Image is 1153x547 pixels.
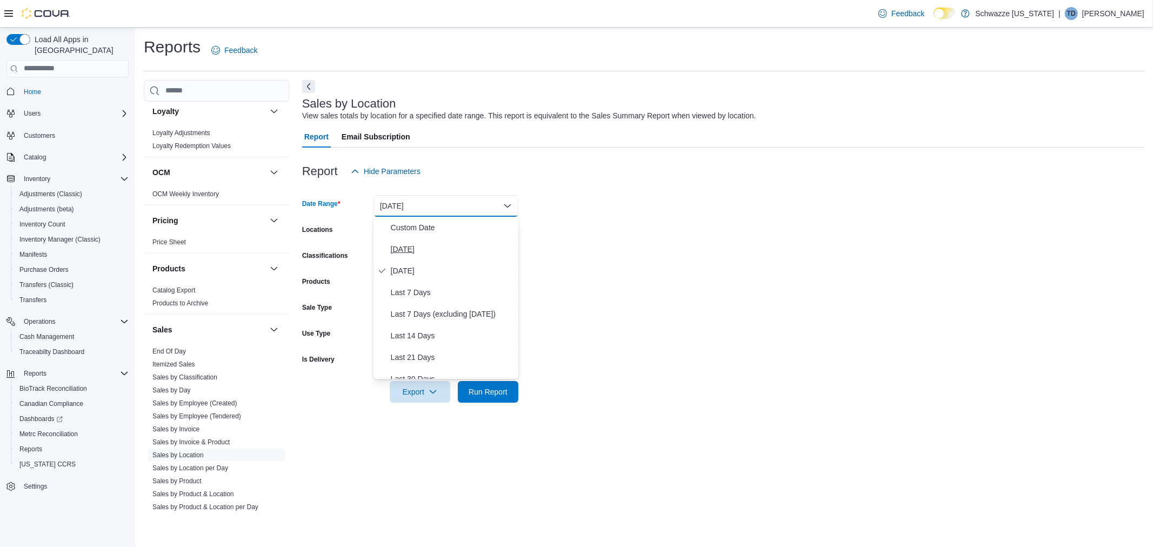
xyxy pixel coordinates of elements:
[19,480,51,493] a: Settings
[144,126,289,157] div: Loyalty
[302,303,332,312] label: Sale Type
[19,315,129,328] span: Operations
[152,167,170,178] h3: OCM
[19,190,82,198] span: Adjustments (Classic)
[268,166,281,179] button: OCM
[391,351,514,364] span: Last 21 Days
[152,190,219,198] span: OCM Weekly Inventory
[19,367,51,380] button: Reports
[2,84,133,99] button: Home
[152,490,234,498] a: Sales by Product & Location
[11,344,133,359] button: Traceabilty Dashboard
[19,107,129,120] span: Users
[19,315,60,328] button: Operations
[15,218,70,231] a: Inventory Count
[30,34,129,56] span: Load All Apps in [GEOGRAPHIC_DATA]
[2,314,133,329] button: Operations
[144,345,289,531] div: Sales
[2,128,133,143] button: Customers
[11,381,133,396] button: BioTrack Reconciliation
[19,384,87,393] span: BioTrack Reconciliation
[11,329,133,344] button: Cash Management
[152,167,265,178] button: OCM
[302,165,338,178] h3: Report
[302,110,756,122] div: View sales totals by location for a specified date range. This report is equivalent to the Sales ...
[152,412,241,420] a: Sales by Employee (Tendered)
[11,202,133,217] button: Adjustments (beta)
[11,457,133,472] button: [US_STATE] CCRS
[152,438,230,446] span: Sales by Invoice & Product
[152,324,172,335] h3: Sales
[144,284,289,314] div: Products
[152,348,186,355] a: End Of Day
[15,397,88,410] a: Canadian Compliance
[24,88,41,96] span: Home
[364,166,421,177] span: Hide Parameters
[2,106,133,121] button: Users
[152,477,202,485] a: Sales by Product
[15,345,129,358] span: Traceabilty Dashboard
[19,85,45,98] a: Home
[152,142,231,150] a: Loyalty Redemption Values
[15,278,78,291] a: Transfers (Classic)
[152,503,258,511] span: Sales by Product & Location per Day
[15,188,129,201] span: Adjustments (Classic)
[391,372,514,385] span: Last 30 Days
[19,129,59,142] a: Customers
[19,348,84,356] span: Traceabilty Dashboard
[15,263,73,276] a: Purchase Orders
[152,386,191,394] a: Sales by Day
[11,186,133,202] button: Adjustments (Classic)
[24,369,46,378] span: Reports
[2,171,133,186] button: Inventory
[268,214,281,227] button: Pricing
[24,131,55,140] span: Customers
[891,8,924,19] span: Feedback
[2,150,133,165] button: Catalog
[374,217,518,379] div: Select listbox
[11,396,133,411] button: Canadian Compliance
[15,443,129,456] span: Reports
[19,265,69,274] span: Purchase Orders
[15,330,129,343] span: Cash Management
[152,286,195,295] span: Catalog Export
[19,415,63,423] span: Dashboards
[152,238,186,246] span: Price Sheet
[152,399,237,408] span: Sales by Employee (Created)
[19,296,46,304] span: Transfers
[302,277,330,286] label: Products
[11,292,133,308] button: Transfers
[19,151,129,164] span: Catalog
[152,286,195,294] a: Catalog Export
[469,386,508,397] span: Run Report
[24,175,50,183] span: Inventory
[19,129,129,142] span: Customers
[19,172,55,185] button: Inventory
[144,236,289,253] div: Pricing
[152,412,241,421] span: Sales by Employee (Tendered)
[15,278,129,291] span: Transfers (Classic)
[19,151,50,164] button: Catalog
[19,172,129,185] span: Inventory
[22,8,70,19] img: Cova
[11,217,133,232] button: Inventory Count
[15,233,129,246] span: Inventory Manager (Classic)
[19,235,101,244] span: Inventory Manager (Classic)
[268,323,281,336] button: Sales
[15,412,67,425] a: Dashboards
[152,299,208,307] a: Products to Archive
[11,247,133,262] button: Manifests
[874,3,929,24] a: Feedback
[15,428,82,441] a: Metrc Reconciliation
[15,458,129,471] span: Washington CCRS
[342,126,410,148] span: Email Subscription
[11,411,133,426] a: Dashboards
[19,367,129,380] span: Reports
[19,332,74,341] span: Cash Management
[268,262,281,275] button: Products
[152,399,237,407] a: Sales by Employee (Created)
[15,218,129,231] span: Inventory Count
[144,36,201,58] h1: Reports
[391,221,514,234] span: Custom Date
[19,430,78,438] span: Metrc Reconciliation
